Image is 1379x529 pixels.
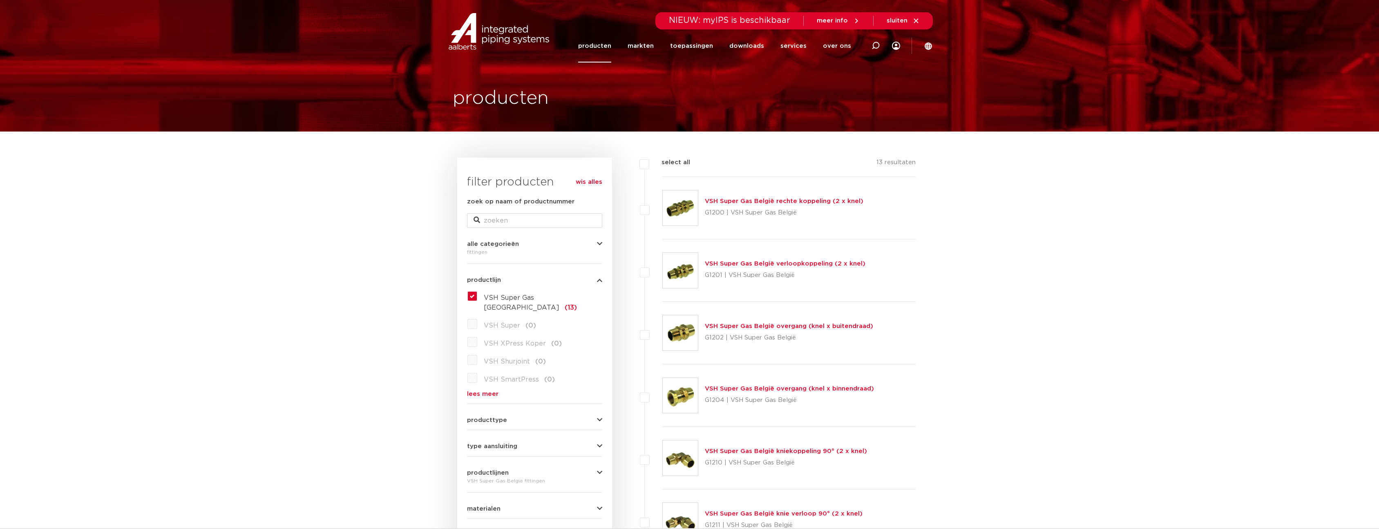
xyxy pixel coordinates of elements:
[780,29,807,62] a: services
[467,277,602,283] button: productlijn
[705,394,874,407] p: G1204 | VSH Super Gas België
[663,440,698,475] img: Thumbnail for VSH Super Gas België kniekoppeling 90° (2 x knel)
[817,18,848,24] span: meer info
[484,295,559,311] span: VSH Super Gas [GEOGRAPHIC_DATA]
[453,85,549,112] h1: producten
[467,506,602,512] button: materialen
[467,241,519,247] span: alle categorieën
[817,17,860,25] a: meer info
[467,470,602,476] button: productlijnen
[467,391,602,397] a: lees meer
[467,213,602,228] input: zoeken
[467,417,507,423] span: producttype
[663,378,698,413] img: Thumbnail for VSH Super Gas België overgang (knel x binnendraad)
[705,323,873,329] a: VSH Super Gas België overgang (knel x buitendraad)
[467,197,574,207] label: zoek op naam of productnummer
[467,174,602,190] h3: filter producten
[484,358,530,365] span: VSH Shurjoint
[467,241,602,247] button: alle categorieën
[467,470,509,476] span: productlijnen
[467,506,501,512] span: materialen
[876,158,916,170] p: 13 resultaten
[705,448,867,454] a: VSH Super Gas België kniekoppeling 90° (2 x knel)
[628,29,654,62] a: markten
[484,376,539,383] span: VSH SmartPress
[535,358,546,365] span: (0)
[705,198,863,204] a: VSH Super Gas België rechte koppeling (2 x knel)
[705,331,873,344] p: G1202 | VSH Super Gas België
[578,29,851,62] nav: Menu
[525,322,536,329] span: (0)
[705,386,874,392] a: VSH Super Gas België overgang (knel x binnendraad)
[467,247,602,257] div: fittingen
[892,29,900,62] div: my IPS
[705,206,863,219] p: G1200 | VSH Super Gas België
[467,443,602,449] button: type aansluiting
[484,322,520,329] span: VSH Super
[565,304,577,311] span: (13)
[576,177,602,187] a: wis alles
[551,340,562,347] span: (0)
[467,417,602,423] button: producttype
[705,269,865,282] p: G1201 | VSH Super Gas België
[467,277,501,283] span: productlijn
[467,443,517,449] span: type aansluiting
[484,340,546,347] span: VSH XPress Koper
[887,17,920,25] a: sluiten
[729,29,764,62] a: downloads
[887,18,907,24] span: sluiten
[705,456,867,469] p: G1210 | VSH Super Gas België
[670,29,713,62] a: toepassingen
[705,261,865,267] a: VSH Super Gas België verloopkoppeling (2 x knel)
[467,476,602,486] div: VSH Super Gas België fittingen
[544,376,555,383] span: (0)
[663,253,698,288] img: Thumbnail for VSH Super Gas België verloopkoppeling (2 x knel)
[669,16,790,25] span: NIEUW: myIPS is beschikbaar
[649,158,690,167] label: select all
[705,511,863,517] a: VSH Super Gas België knie verloop 90° (2 x knel)
[823,29,851,62] a: over ons
[578,29,611,62] a: producten
[663,190,698,225] img: Thumbnail for VSH Super Gas België rechte koppeling (2 x knel)
[663,315,698,350] img: Thumbnail for VSH Super Gas België overgang (knel x buitendraad)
